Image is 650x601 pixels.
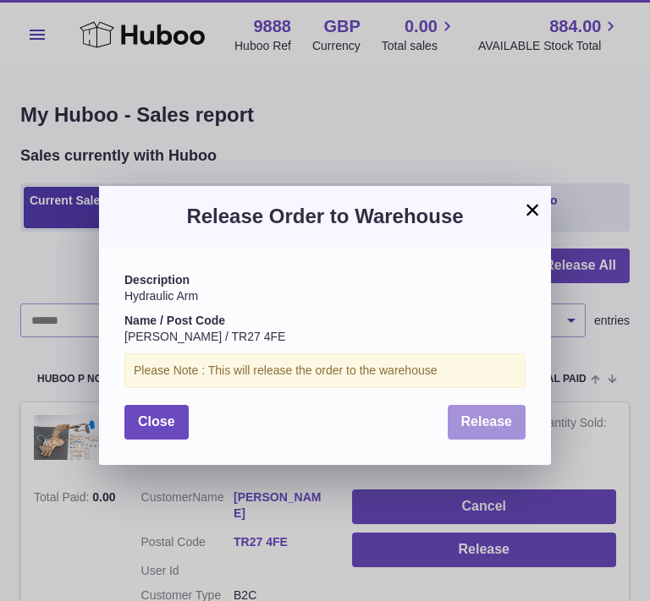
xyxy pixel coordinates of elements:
button: × [522,199,543,220]
h3: Release Order to Warehouse [124,203,526,230]
div: Please Note : This will release the order to the warehouse [124,353,526,388]
button: Close [124,405,189,440]
strong: Name / Post Code [124,314,225,327]
strong: Description [124,273,190,287]
span: [PERSON_NAME] / TR27 4FE [124,330,285,343]
span: Hydraulic Arm [124,289,198,303]
span: Release [461,414,513,429]
button: Release [448,405,526,440]
span: Close [138,414,175,429]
